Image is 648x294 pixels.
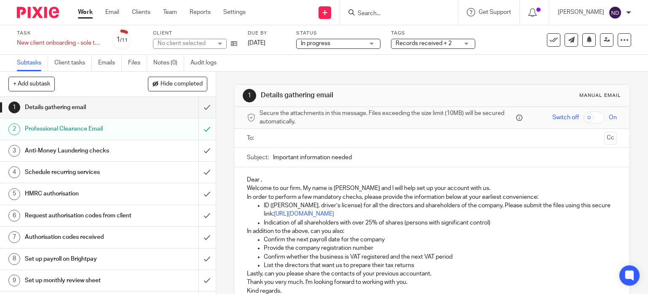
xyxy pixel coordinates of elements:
[8,231,20,243] div: 7
[25,274,135,287] h1: Set up monthly review sheet
[132,8,150,16] a: Clients
[105,8,119,16] a: Email
[163,8,177,16] a: Team
[247,184,617,192] p: Welcome to our firm. My name is [PERSON_NAME] and I will help set up your account with us.
[264,219,617,227] p: Indication of all shareholders with over 25% of shares (persons with significant control)
[264,261,617,270] p: List the directors that want us to prepare their tax returns
[264,201,617,219] p: ID ([PERSON_NAME], driver’s license) for all the directors and shareholders of the company. Pleas...
[116,35,128,45] div: 1
[247,153,269,162] label: Subject:
[608,6,622,19] img: svg%3E
[8,145,20,157] div: 3
[558,8,604,16] p: [PERSON_NAME]
[261,91,450,100] h1: Details gathering email
[579,92,621,99] div: Manual email
[247,278,617,286] p: Thank you very much. I'm looking forward to working with you.
[391,30,475,37] label: Tags
[8,253,20,265] div: 8
[247,193,617,201] p: In order to perform a few mandatory checks, please provide the information below at your earliest...
[301,40,330,46] span: In progress
[8,77,55,91] button: + Add subtask
[17,30,101,37] label: Task
[98,55,122,71] a: Emails
[479,9,511,15] span: Get Support
[190,8,211,16] a: Reports
[8,210,20,222] div: 6
[25,144,135,157] h1: Anti-Money Laundering checks
[153,55,184,71] a: Notes (0)
[78,8,93,16] a: Work
[54,55,92,71] a: Client tasks
[264,253,617,261] p: Confirm whether the business is VAT registered and the next VAT period
[248,30,286,37] label: Due by
[25,123,135,135] h1: Professional Clearance Email
[264,235,617,244] p: Confirm the next payroll date for the company
[247,134,256,142] label: To:
[604,132,617,144] button: Cc
[8,188,20,200] div: 5
[552,113,579,122] span: Switch off
[223,8,246,16] a: Settings
[158,39,212,48] div: No client selected
[190,55,223,71] a: Audit logs
[396,40,452,46] span: Records received + 2
[120,38,128,43] small: /11
[17,39,101,47] div: New client onboarding - sole trader
[247,270,617,278] p: Lastly, can you please share the contacts of your previous accountant.
[296,30,380,37] label: Status
[248,40,265,46] span: [DATE]
[128,55,147,71] a: Files
[247,176,617,184] p: Dear ,
[161,81,203,88] span: Hide completed
[25,231,135,243] h1: Authorisation codes received
[260,109,514,126] span: Secure the attachments in this message. Files exceeding the size limit (10MB) will be secured aut...
[247,227,617,235] p: In addition to the above, can you also:
[609,113,617,122] span: On
[153,30,237,37] label: Client
[357,10,433,18] input: Search
[264,244,617,252] p: Provide the company registration number
[274,211,334,217] a: [URL][DOMAIN_NAME]
[25,187,135,200] h1: HMRC authorisation
[8,102,20,113] div: 1
[148,77,207,91] button: Hide completed
[8,123,20,135] div: 2
[17,55,48,71] a: Subtasks
[243,89,256,102] div: 1
[25,166,135,179] h1: Schedule recurring services
[17,7,59,18] img: Pixie
[25,253,135,265] h1: Set up payroll on Brightpay
[25,209,135,222] h1: Request authorisation codes from client
[8,166,20,178] div: 4
[8,275,20,286] div: 9
[25,101,135,114] h1: Details gathering email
